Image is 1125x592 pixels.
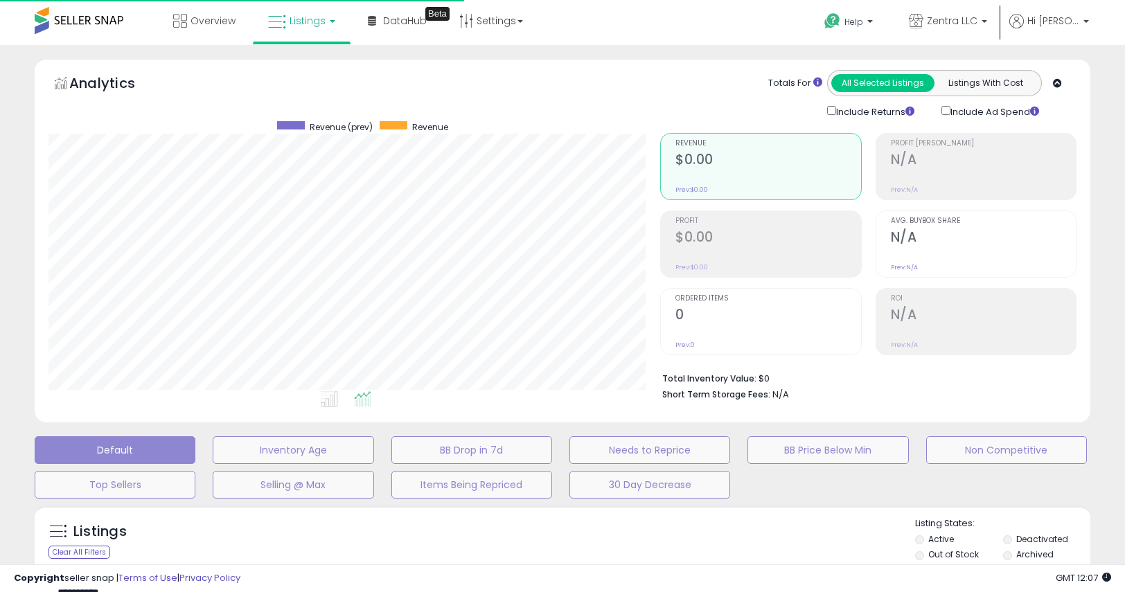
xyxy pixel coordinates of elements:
li: $0 [662,369,1066,386]
span: Hi [PERSON_NAME] [1027,14,1079,28]
span: ROI [891,295,1076,303]
h5: Analytics [69,73,162,96]
b: Short Term Storage Fees: [662,388,770,400]
button: BB Price Below Min [747,436,908,464]
span: Avg. Buybox Share [891,217,1076,225]
button: Top Sellers [35,471,195,499]
span: Zentra LLC [927,14,977,28]
button: Inventory Age [213,436,373,464]
a: Help [813,2,887,45]
button: Non Competitive [926,436,1087,464]
span: DataHub [383,14,427,28]
button: Selling @ Max [213,471,373,499]
div: Include Returns [817,103,931,119]
span: Help [844,16,863,28]
span: Overview [191,14,236,28]
a: Hi [PERSON_NAME] [1009,14,1089,45]
b: Total Inventory Value: [662,373,756,384]
span: Revenue (prev) [310,121,373,133]
small: Prev: 0 [675,341,695,349]
button: Default [35,436,195,464]
span: Revenue [412,121,448,133]
button: Needs to Reprice [569,436,730,464]
small: Prev: N/A [891,186,918,194]
span: Profit [675,217,860,225]
div: Include Ad Spend [931,103,1061,119]
div: Totals For [768,77,822,90]
h2: N/A [891,307,1076,325]
h2: N/A [891,229,1076,248]
h2: $0.00 [675,152,860,170]
small: Prev: $0.00 [675,186,708,194]
h2: N/A [891,152,1076,170]
button: Listings With Cost [934,74,1037,92]
div: seller snap | | [14,572,240,585]
i: Get Help [824,12,841,30]
strong: Copyright [14,571,64,584]
span: N/A [772,388,789,401]
div: Tooltip anchor [425,7,450,21]
span: Profit [PERSON_NAME] [891,140,1076,147]
button: BB Drop in 7d [391,436,552,464]
h2: 0 [675,307,860,325]
small: Prev: N/A [891,263,918,271]
small: Prev: $0.00 [675,263,708,271]
span: Listings [290,14,326,28]
button: 30 Day Decrease [569,471,730,499]
button: All Selected Listings [831,74,934,92]
span: Ordered Items [675,295,860,303]
span: Revenue [675,140,860,147]
h2: $0.00 [675,229,860,248]
small: Prev: N/A [891,341,918,349]
button: Items Being Repriced [391,471,552,499]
